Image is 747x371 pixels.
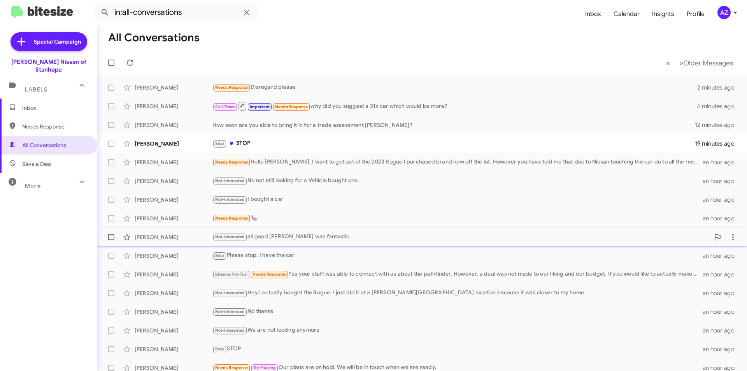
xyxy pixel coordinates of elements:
input: Search [94,3,258,22]
div: [PERSON_NAME] [135,215,212,222]
nav: Page navigation example [662,55,738,71]
span: Try Pausing [253,365,276,370]
div: an hour ago [703,158,741,166]
div: 2 minutes ago [697,84,741,91]
div: [PERSON_NAME] [135,102,212,110]
div: [PERSON_NAME] [135,308,212,316]
div: why did you suggest a 31k car which would be more? [212,101,697,111]
div: an hour ago [703,345,741,353]
div: [PERSON_NAME] [135,252,212,260]
span: Stop [215,346,224,352]
div: [PERSON_NAME] [135,345,212,353]
div: an hour ago [703,252,741,260]
span: Older Messages [684,59,733,67]
button: Next [675,55,738,71]
div: [PERSON_NAME] [135,233,212,241]
div: No thanks [212,307,703,316]
div: STOP [212,345,703,353]
div: How soon are you able to bring it in for a trade assessment [PERSON_NAME]? [212,121,695,129]
span: Not-Interested [215,290,245,295]
span: Inbox [22,104,88,112]
div: Yes your staff was able to connect with us about the pathfinder. However, a deal was not made to ... [212,270,703,279]
h1: All Conversations [108,32,200,44]
div: 12 minutes ago [695,121,741,129]
a: Profile [680,3,711,25]
span: Not-Interested [215,234,245,239]
a: Special Campaign [11,32,87,51]
span: Labels [25,86,47,93]
div: STOP [212,139,695,148]
span: Call Them [215,104,235,109]
div: Please stop. I have the car [212,251,703,260]
a: Inbox [579,3,607,25]
span: Needs Response [215,365,248,370]
div: an hour ago [703,289,741,297]
div: Disregard please [212,83,697,92]
div: 6 minutes ago [697,102,741,110]
div: all good [PERSON_NAME] was fantastic. [212,232,710,241]
span: Stop [215,141,224,146]
div: [PERSON_NAME] [135,84,212,91]
button: Previous [661,55,675,71]
span: Bitesize Pro-Tip! [215,272,247,277]
div: [PERSON_NAME] [135,177,212,185]
div: an hour ago [703,215,741,222]
div: [PERSON_NAME] [135,140,212,148]
span: More [25,183,41,190]
span: Special Campaign [34,38,81,46]
span: Needs Response [275,104,308,109]
span: Needs Response [253,272,286,277]
span: Not-Interested [215,328,245,333]
div: I bought a car [212,195,703,204]
span: » [679,58,684,68]
div: AZ [717,6,731,19]
div: an hour ago [703,177,741,185]
div: We are not looking anymore [212,326,703,335]
div: an hour ago [703,327,741,334]
button: AZ [711,6,738,19]
div: No not still looking for a Vehicle bought one. [212,176,703,185]
a: Insights [646,3,680,25]
div: [PERSON_NAME] [135,327,212,334]
div: [PERSON_NAME] [135,196,212,204]
span: Not-Interested [215,197,245,202]
a: Calendar [607,3,646,25]
span: Not-Interested [215,178,245,183]
span: Needs Response [215,85,248,90]
span: All Conversations [22,141,66,149]
div: Hey I actually bought the Rogue. I just did it at a [PERSON_NAME][GEOGRAPHIC_DATA] location becau... [212,288,703,297]
div: 19 minutes ago [695,140,741,148]
div: an hour ago [703,308,741,316]
div: an hour ago [703,196,741,204]
div: [PERSON_NAME] [135,271,212,278]
span: « [666,58,670,68]
div: an hour ago [703,271,741,278]
span: Stop [215,253,224,258]
span: Not-Interested [215,309,245,314]
div: [PERSON_NAME] [135,289,212,297]
div: 🍆 [212,214,703,223]
span: Save a Deal [22,160,51,168]
span: Important [250,104,270,109]
span: Needs Response [215,160,248,165]
div: [PERSON_NAME] [135,158,212,166]
div: Hello [PERSON_NAME], I want to get out of the 2023 Rogue I purchased brand new off the lot. Howev... [212,158,703,167]
span: Needs Response [215,216,248,221]
span: Needs Response [22,123,88,130]
div: [PERSON_NAME] [135,121,212,129]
